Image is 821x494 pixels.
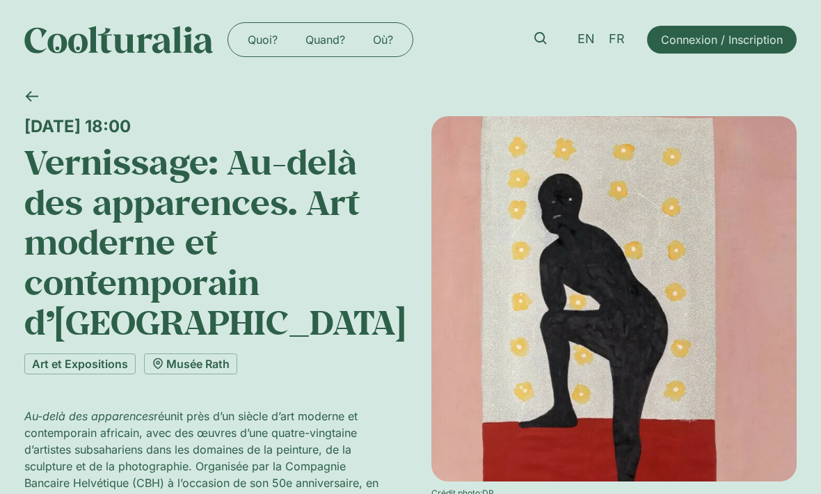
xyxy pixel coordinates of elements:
[571,29,602,49] a: EN
[234,29,292,51] a: Quoi?
[24,409,154,423] em: Au-delà des apparences
[577,32,595,47] span: EN
[24,142,390,342] h1: Vernissage: Au-delà des apparences. Art moderne et contemporain d’[GEOGRAPHIC_DATA]
[292,29,359,51] a: Quand?
[144,353,237,374] a: Musée Rath
[24,116,390,136] div: [DATE] 18:00
[609,32,625,47] span: FR
[602,29,632,49] a: FR
[24,353,136,374] a: Art et Expositions
[234,29,407,51] nav: Menu
[661,31,783,48] span: Connexion / Inscription
[359,29,407,51] a: Où?
[647,26,797,54] a: Connexion / Inscription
